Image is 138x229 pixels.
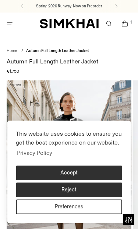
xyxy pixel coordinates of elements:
a: Spring 2026 Runway, Now on Preorder [36,3,102,9]
a: Open search modal [101,16,116,31]
a: Home [7,48,17,53]
button: Open menu modal [2,16,17,31]
span: 1 [128,20,134,25]
nav: breadcrumbs [7,48,131,54]
a: Open cart modal [117,16,132,31]
div: / [21,48,23,54]
button: Reject [16,183,122,197]
span: Autumn Full Length Leather Jacket [26,48,89,53]
div: cookie bar [7,121,131,223]
button: Preferences [16,199,122,214]
span: This website uses cookies to ensure you get the best experience on our website. [16,130,122,146]
a: Privacy Policy (opens in a new tab) [16,147,53,158]
a: SIMKHAI [40,18,99,29]
button: Accept [16,166,122,180]
span: €1.750 [7,68,19,74]
h1: Autumn Full Length Leather Jacket [7,59,131,65]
